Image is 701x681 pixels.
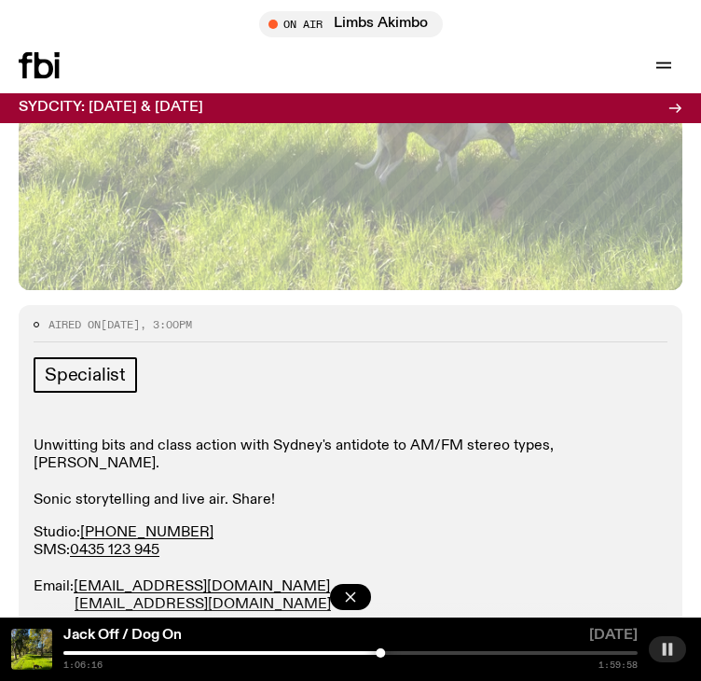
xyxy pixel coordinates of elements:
p: Unwitting bits and class action with Sydney's antidote to AM/FM stereo types, [PERSON_NAME]. Soni... [34,438,667,509]
a: [EMAIL_ADDRESS][DOMAIN_NAME] [75,597,331,612]
span: Specialist [45,365,126,385]
span: , 3:00pm [140,317,192,332]
span: 1:06:16 [63,660,103,670]
a: 0435 123 945 [70,543,159,558]
a: Jack Off / Dog On [63,628,182,643]
span: Aired on [48,317,101,332]
a: Specialist [34,357,137,393]
h3: SYDCITY: [DATE] & [DATE] [19,101,203,115]
span: [DATE] [589,629,638,647]
a: [EMAIL_ADDRESS][DOMAIN_NAME] [74,579,330,594]
button: On AirLimbs Akimbo [259,11,443,37]
a: [PHONE_NUMBER] [80,525,213,540]
span: 1:59:58 [598,660,638,670]
span: [DATE] [101,317,140,332]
